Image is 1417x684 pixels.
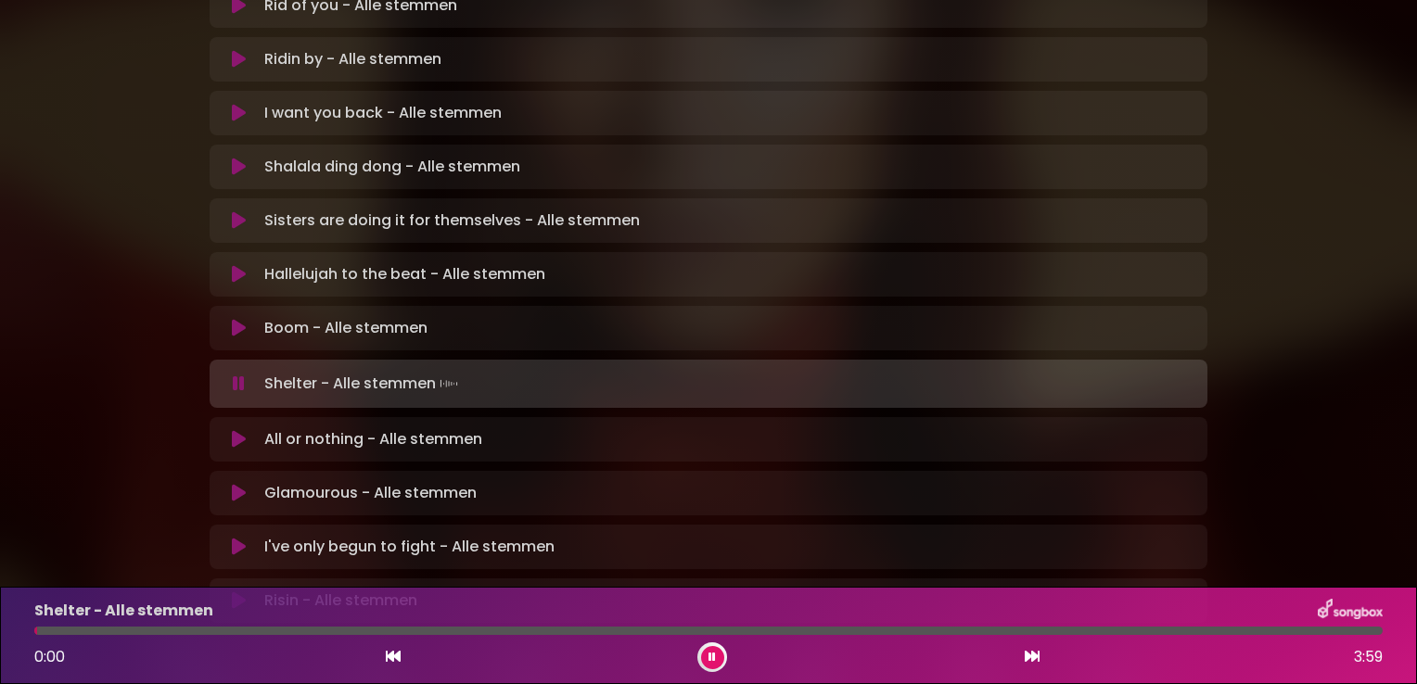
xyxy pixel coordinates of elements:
p: Shelter - Alle stemmen [264,371,462,397]
p: Sisters are doing it for themselves - Alle stemmen [264,209,640,232]
p: I want you back - Alle stemmen [264,102,502,124]
p: All or nothing - Alle stemmen [264,428,482,450]
p: Glamourous - Alle stemmen [264,482,477,504]
p: Hallelujah to the beat - Alle stemmen [264,263,545,285]
p: Ridin by - Alle stemmen [264,48,441,70]
img: waveform4.gif [436,371,462,397]
p: I've only begun to fight - Alle stemmen [264,536,555,558]
p: Shalala ding dong - Alle stemmen [264,156,520,178]
p: Shelter - Alle stemmen [34,600,213,622]
img: songbox-logo-white.png [1318,599,1383,623]
p: Boom - Alle stemmen [264,317,428,339]
span: 3:59 [1354,646,1383,668]
span: 0:00 [34,646,65,667]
